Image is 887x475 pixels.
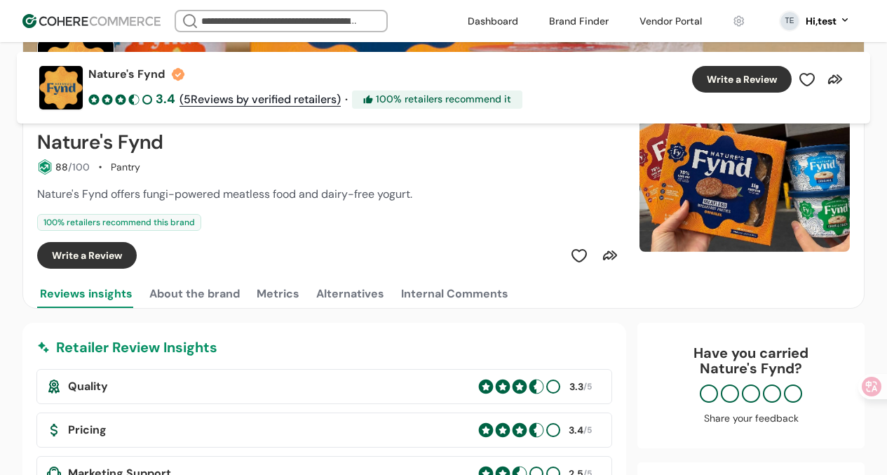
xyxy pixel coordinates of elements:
[651,345,851,376] div: Have you carried
[37,214,201,231] div: 100 % retailers recommend this brand
[147,280,243,308] button: About the brand
[567,380,592,394] div: /5
[639,86,850,252] div: Slide 1
[36,337,612,358] div: Retailer Review Insights
[806,14,851,29] button: Hi,test
[806,14,837,29] div: Hi, test
[46,378,473,395] div: Quality
[651,411,851,426] div: Share your feedback
[401,286,508,302] div: Internal Comments
[37,242,137,269] button: Write a Review
[639,86,850,252] div: Carousel
[567,423,592,438] div: /5
[22,14,161,28] img: Cohere Logo
[111,160,140,175] div: Pantry
[254,280,302,308] button: Metrics
[37,131,163,154] h2: Nature's Fynd
[46,422,473,439] div: Pricing
[569,423,583,438] div: 3.4
[313,280,387,308] button: Alternatives
[55,161,68,173] span: 88
[569,380,583,394] div: 3.3
[68,161,90,173] span: /100
[639,86,850,252] img: Slide 0
[651,361,851,376] p: Nature's Fynd ?
[779,11,800,32] svg: 0 percent
[37,187,412,201] span: Nature's Fynd offers fungi-powered meatless food and dairy-free yogurt.
[37,280,135,308] button: Reviews insights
